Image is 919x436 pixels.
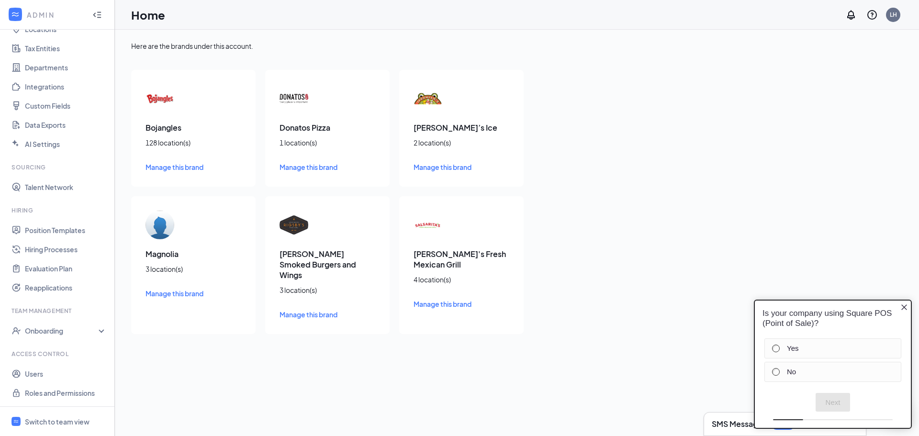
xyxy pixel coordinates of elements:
[11,307,105,315] div: Team Management
[280,138,375,147] div: 1 location(s)
[25,383,107,402] a: Roles and Permissions
[11,163,105,171] div: Sourcing
[146,123,241,133] h3: Bojangles
[25,178,107,197] a: Talent Network
[414,249,509,270] h3: [PERSON_NAME]'s Fresh Mexican Grill
[747,291,919,436] iframe: Sprig User Feedback Dialog
[280,310,337,319] span: Manage this brand
[712,419,766,429] h3: SMS Messages
[146,288,241,299] a: Manage this brand
[280,123,375,133] h3: Donatos Pizza
[146,163,203,171] span: Manage this brand
[280,285,375,295] div: 3 location(s)
[131,7,165,23] h1: Home
[11,206,105,214] div: Hiring
[280,249,375,280] h3: [PERSON_NAME] Smoked Burgers and Wings
[25,278,107,297] a: Reapplications
[146,162,241,172] a: Manage this brand
[146,289,203,298] span: Manage this brand
[11,350,105,358] div: Access control
[414,299,509,309] a: Manage this brand
[280,309,375,320] a: Manage this brand
[25,240,107,259] a: Hiring Processes
[280,163,337,171] span: Manage this brand
[25,77,107,96] a: Integrations
[13,418,19,425] svg: WorkstreamLogo
[25,221,107,240] a: Position Templates
[92,10,102,20] svg: Collapse
[890,11,897,19] div: LH
[414,84,442,113] img: Jeremiah’s Ice logo
[25,326,99,335] div: Onboarding
[414,163,471,171] span: Manage this brand
[146,249,241,259] h3: Magnolia
[845,9,857,21] svg: Notifications
[25,96,107,115] a: Custom Fields
[414,211,442,239] img: Salsarita's Fresh Mexican Grill logo
[146,211,174,239] img: Magnolia logo
[25,115,107,134] a: Data Exports
[414,300,471,308] span: Manage this brand
[866,9,878,21] svg: QuestionInfo
[146,84,174,113] img: Bojangles logo
[11,10,20,19] svg: WorkstreamLogo
[280,84,308,113] img: Donatos Pizza logo
[27,10,84,20] div: ADMIN
[414,123,509,133] h3: [PERSON_NAME]’s Ice
[25,58,107,77] a: Departments
[11,326,21,335] svg: UserCheck
[146,264,241,274] div: 3 location(s)
[25,259,107,278] a: Evaluation Plan
[146,138,241,147] div: 128 location(s)
[25,134,107,154] a: AI Settings
[414,275,509,284] div: 4 location(s)
[414,138,509,147] div: 2 location(s)
[25,364,107,383] a: Users
[25,39,107,58] a: Tax Entities
[414,162,509,172] a: Manage this brand
[280,211,308,239] img: Rigsby’s Smoked Burgers and Wings logo
[25,417,90,426] div: Switch to team view
[131,41,903,51] div: Here are the brands under this account.
[280,162,375,172] a: Manage this brand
